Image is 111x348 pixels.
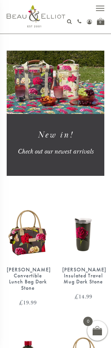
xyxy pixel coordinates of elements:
[97,18,104,25] a: 0
[7,206,49,260] img: Sarah Kelleher Lunch Bag Dark Stone
[12,147,100,156] div: Check out our newest arrivals
[62,267,104,285] div: [PERSON_NAME] Insulated Travel Mug Dark Stone
[7,206,49,306] a: Sarah Kelleher Lunch Bag Dark Stone [PERSON_NAME] Convertible Lunch Bag Dark Stone £19.99
[19,298,37,306] bdi: 19.99
[7,51,104,114] img: Sarah Kelleher designer insulated picnic sets
[75,292,79,300] span: £
[7,267,49,291] div: [PERSON_NAME] Convertible Lunch Bag Dark Stone
[83,317,93,326] span: 0
[12,130,100,141] h1: New in!
[75,292,92,300] bdi: 14.99
[7,5,65,27] img: logo
[62,206,104,260] img: Sarah Kelleher travel mug dark stone
[62,206,104,299] a: Sarah Kelleher travel mug dark stone [PERSON_NAME] Insulated Travel Mug Dark Stone £14.99
[19,298,23,306] span: £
